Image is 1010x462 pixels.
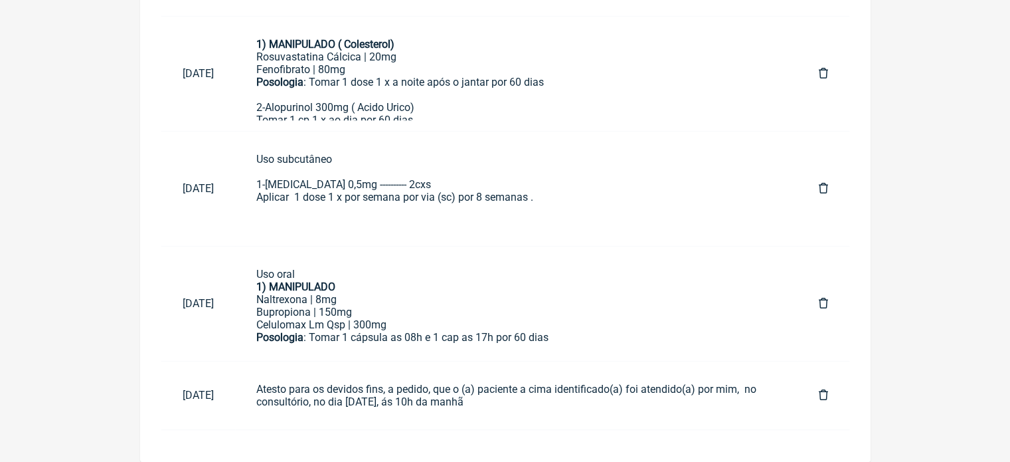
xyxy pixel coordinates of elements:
[256,268,776,293] div: Uso oral
[235,142,798,235] a: Uso subcutâneo1-[MEDICAL_DATA] 0,5mg ---------- 2cxsAplicar 1 dose 1 x por semana por via (sc) po...
[256,51,776,63] div: Rosuvastatina Cálcica | 20mg
[256,383,776,408] div: Atesto para os devidos fins, a pedido, que o (a) paciente a cima identificado(a) foi atendido(a) ...
[161,287,235,320] a: [DATE]
[235,257,798,350] a: Uso oral1) MANIPULADONaltrexona | 8mgBupropiona | 150mgCelulomax Lm Qsp | 300mgPosologia: Tomar 1...
[256,318,776,331] div: Celulomax Lm Qsp | 300mg
[256,76,776,152] div: : Tomar 1 dose 1 x a noite após o jantar por 60 dias 2-Alopurinol 300mg ( Acido Urico) Tomar 1 cp...
[256,331,776,344] div: : Tomar 1 cápsula as 08h e 1 cap as 17h por 60 dias
[161,378,235,412] a: [DATE]
[235,27,798,120] a: 1) MANIPULADO ( Colesterol)Rosuvastatina Cálcica | 20mgFenofibrato | 80mgPosologia: Tomar 1 dose ...
[256,281,335,293] strong: 1) MANIPULADO
[256,153,776,243] div: Uso subcutâneo 1-[MEDICAL_DATA] 0,5mg ---------- 2cxs Aplicar 1 dose 1 x por semana por via (sc) ...
[256,63,776,76] div: Fenofibrato | 80mg
[256,38,394,51] strong: 1) MANIPULADO ( Colesterol)
[161,57,235,90] a: [DATE]
[235,372,798,419] a: Atesto para os devidos fins, a pedido, que o (a) paciente a cima identificado(a) foi atendido(a) ...
[256,293,776,306] div: Naltrexona | 8mg
[161,172,235,205] a: [DATE]
[256,76,303,88] strong: Posologia
[256,306,776,318] div: Bupropiona | 150mg
[256,331,303,344] strong: Posologia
